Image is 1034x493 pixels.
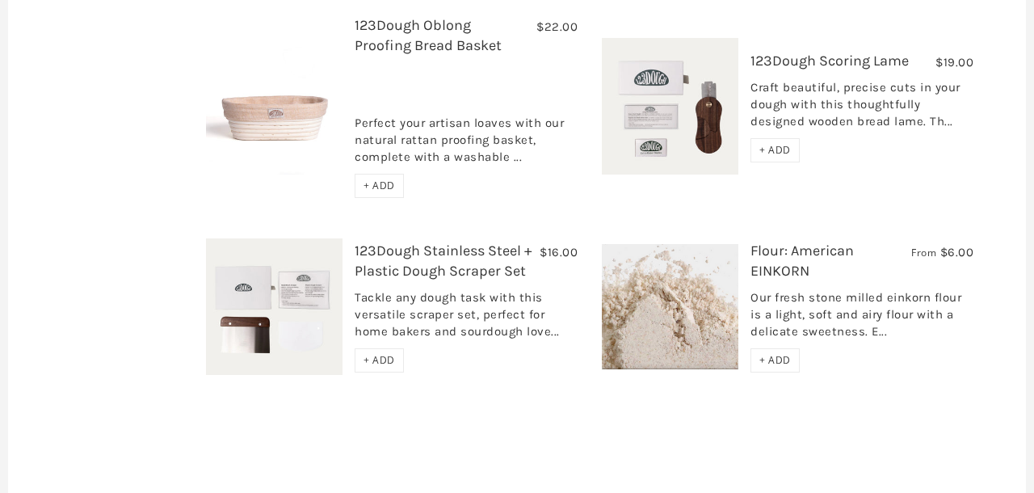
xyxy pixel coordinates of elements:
[940,245,974,259] span: $6.00
[602,38,738,175] img: 123Dough Scoring Lame
[750,289,973,348] div: Our fresh stone milled einkorn flour is a light, soft and airy flour with a delicate sweetness. E...
[540,245,578,259] span: $16.00
[750,52,909,70] a: 123Dough Scoring Lame
[355,16,502,54] a: 123Dough Oblong Proofing Bread Basket
[355,289,578,348] div: Tackle any dough task with this versatile scraper set, perfect for home bakers and sourdough love...
[602,244,738,369] img: Flour: American EINKORN
[206,238,343,375] img: 123Dough Stainless Steel + Plastic Dough Scraper Set
[536,19,578,34] span: $22.00
[355,348,404,373] div: + ADD
[759,353,791,367] span: + ADD
[935,55,973,70] span: $19.00
[355,64,578,174] div: Perfect your artisan loaves with our natural rattan proofing basket, complete with a washable ...
[750,138,800,162] div: + ADD
[750,79,973,138] div: Craft beautiful, precise cuts in your dough with this thoughtfully designed wooden bread lame. Th...
[364,353,395,367] span: + ADD
[355,174,404,198] div: + ADD
[750,348,800,373] div: + ADD
[364,179,395,192] span: + ADD
[759,143,791,157] span: + ADD
[911,246,936,259] span: From
[206,38,343,175] img: 123Dough Oblong Proofing Bread Basket
[750,242,854,280] a: Flour: American EINKORN
[355,242,532,280] a: 123Dough Stainless Steel + Plastic Dough Scraper Set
